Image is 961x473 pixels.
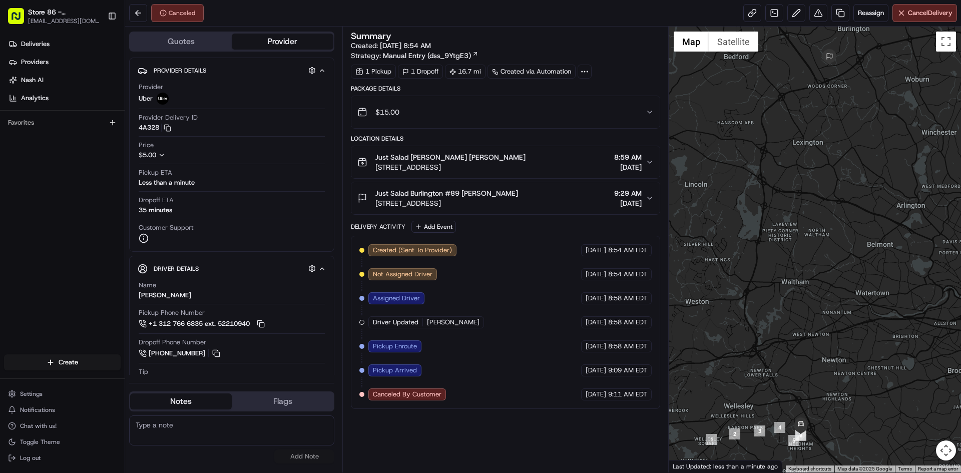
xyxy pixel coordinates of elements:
span: Driver Details [154,265,199,273]
span: Analytics [21,94,49,103]
span: Dropoff Phone Number [139,338,206,347]
span: Customer Support [139,223,194,232]
span: Price [139,141,154,150]
div: 1 Pickup [351,65,396,79]
span: $15.00 [375,107,399,117]
span: Pylon [100,248,121,256]
span: 9:11 AM EDT [608,390,647,399]
span: [STREET_ADDRESS] [375,198,518,208]
span: 9:09 AM EDT [608,366,647,375]
span: 8:59 AM [614,152,642,162]
span: Create [59,358,78,367]
span: [PHONE_NUMBER] [149,349,205,358]
span: [DATE] [586,318,606,327]
span: $5.00 [139,151,156,159]
span: Providers [21,58,49,67]
button: Chat with us! [4,419,121,433]
button: Store 86 - [GEOGRAPHIC_DATA] ([GEOGRAPHIC_DATA]) (Just Salad) [28,7,102,17]
a: [PHONE_NUMBER] [139,348,222,359]
button: Toggle Theme [4,435,121,449]
button: $15.00 [351,96,659,128]
button: Map camera controls [936,440,956,460]
button: Just Salad Burlington #89 [PERSON_NAME][STREET_ADDRESS]9:29 AM[DATE] [351,182,659,214]
button: Flags [232,393,333,409]
span: Reassign [858,9,884,18]
span: [DATE] [614,162,642,172]
div: Start new chat [45,96,164,106]
a: Report a map error [918,466,958,471]
img: Google [671,459,704,472]
span: Pickup Phone Number [139,308,205,317]
a: Open this area in Google Maps (opens a new window) [671,459,704,472]
span: Notifications [20,406,55,414]
div: Location Details [351,135,660,143]
button: Keyboard shortcuts [788,465,831,472]
div: [PERSON_NAME] [139,291,191,300]
button: [EMAIL_ADDRESS][DOMAIN_NAME] [28,17,102,25]
div: 1 Dropoff [398,65,443,79]
button: Provider Details [138,62,326,79]
button: Canceled [151,4,204,22]
button: Show street map [674,32,709,52]
button: Quotes [130,34,232,50]
span: 8:54 AM EDT [608,246,647,255]
span: +1 312 766 6835 ext. 52210940 [149,319,250,328]
span: Pickup Arrived [373,366,417,375]
span: [DATE] [33,155,54,163]
span: 8:54 AM EDT [608,270,647,279]
button: Settings [4,387,121,401]
span: Map data ©2025 Google [837,466,892,471]
span: Toggle Theme [20,438,60,446]
div: 3 [754,425,765,436]
span: [DATE] 8:54 AM [380,41,431,50]
img: Regen Pajulas [10,173,26,189]
div: Favorites [4,115,121,131]
span: Provider [139,83,163,92]
button: Log out [4,451,121,465]
span: • [75,182,79,190]
div: Package Details [351,85,660,93]
span: Pickup Enroute [373,342,417,351]
span: Nash AI [21,76,44,85]
a: Created via Automation [488,65,576,79]
span: 8:58 AM EDT [608,342,647,351]
span: Provider Delivery ID [139,113,198,122]
a: 💻API Documentation [81,220,165,238]
div: 7 [795,429,806,440]
span: [DATE] [586,366,606,375]
button: Toggle fullscreen view [936,32,956,52]
a: Nash AI [4,72,125,88]
button: Driver Details [138,260,326,277]
span: [DATE] [81,182,101,190]
div: We're available if you need us! [45,106,138,114]
span: Regen Pajulas [31,182,73,190]
span: [DATE] [586,270,606,279]
div: 35 minutes [139,206,172,215]
div: 5 [788,435,799,446]
a: 📗Knowledge Base [6,220,81,238]
a: Terms [898,466,912,471]
h3: Summary [351,32,391,41]
button: Notifications [4,403,121,417]
img: 1755196953914-cd9d9cba-b7f7-46ee-b6f5-75ff69acacf5 [21,96,39,114]
span: [DATE] [614,198,642,208]
button: Just Salad [PERSON_NAME] [PERSON_NAME][STREET_ADDRESS]8:59 AM[DATE] [351,146,659,178]
button: Provider [232,34,333,50]
div: Less than a minute [139,178,195,187]
div: 6 [795,430,806,441]
div: Past conversations [10,130,67,138]
span: 8:58 AM EDT [608,294,647,303]
span: Uber [139,94,153,103]
span: Created (Sent To Provider) [373,246,452,255]
span: Created: [351,41,431,51]
button: See all [155,128,182,140]
div: 📗 [10,225,18,233]
div: 💻 [85,225,93,233]
span: Cancel Delivery [908,9,952,18]
span: Assigned Driver [373,294,420,303]
a: +1 312 766 6835 ext. 52210940 [139,318,266,329]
